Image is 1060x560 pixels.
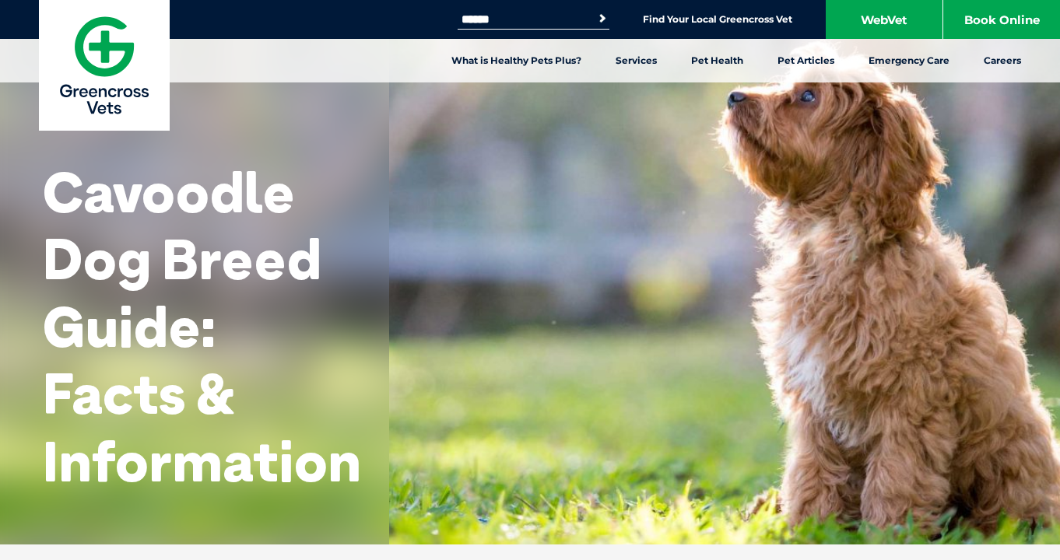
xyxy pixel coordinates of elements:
[760,39,851,82] a: Pet Articles
[43,159,361,495] h1: Cavoodle Dog Breed Guide: Facts & Information
[598,39,674,82] a: Services
[851,39,967,82] a: Emergency Care
[643,13,792,26] a: Find Your Local Greencross Vet
[967,39,1038,82] a: Careers
[595,11,610,26] button: Search
[674,39,760,82] a: Pet Health
[434,39,598,82] a: What is Healthy Pets Plus?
